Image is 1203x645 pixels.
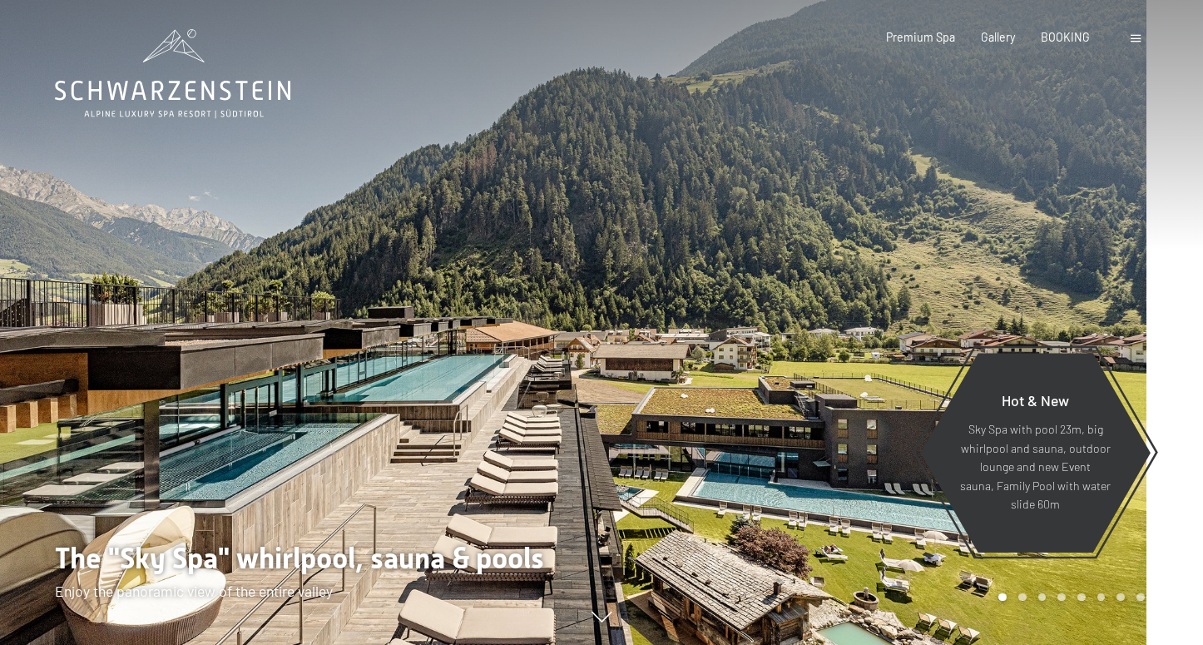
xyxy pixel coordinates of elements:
div: Carousel Page 4 [1057,593,1066,602]
a: Hot & New Sky Spa with pool 23m, big whirlpool and sauna, outdoor lounge and new Event sauna, Fam... [919,352,1151,553]
div: Carousel Page 7 [1116,593,1125,602]
div: Carousel Page 5 [1077,593,1086,602]
div: Carousel Page 3 [1038,593,1047,602]
div: Carousel Page 8 [1136,593,1145,602]
a: BOOKING [1041,30,1090,44]
div: Carousel Pagination [993,593,1144,602]
span: Hot & New [1002,391,1069,409]
a: Gallery [981,30,1015,44]
div: Carousel Page 6 [1097,593,1106,602]
a: Premium Spa [886,30,955,44]
div: Carousel Page 2 [1018,593,1027,602]
div: Carousel Page 1 (Current Slide) [998,593,1007,602]
p: Sky Spa with pool 23m, big whirlpool and sauna, outdoor lounge and new Event sauna, Family Pool w... [956,420,1115,514]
